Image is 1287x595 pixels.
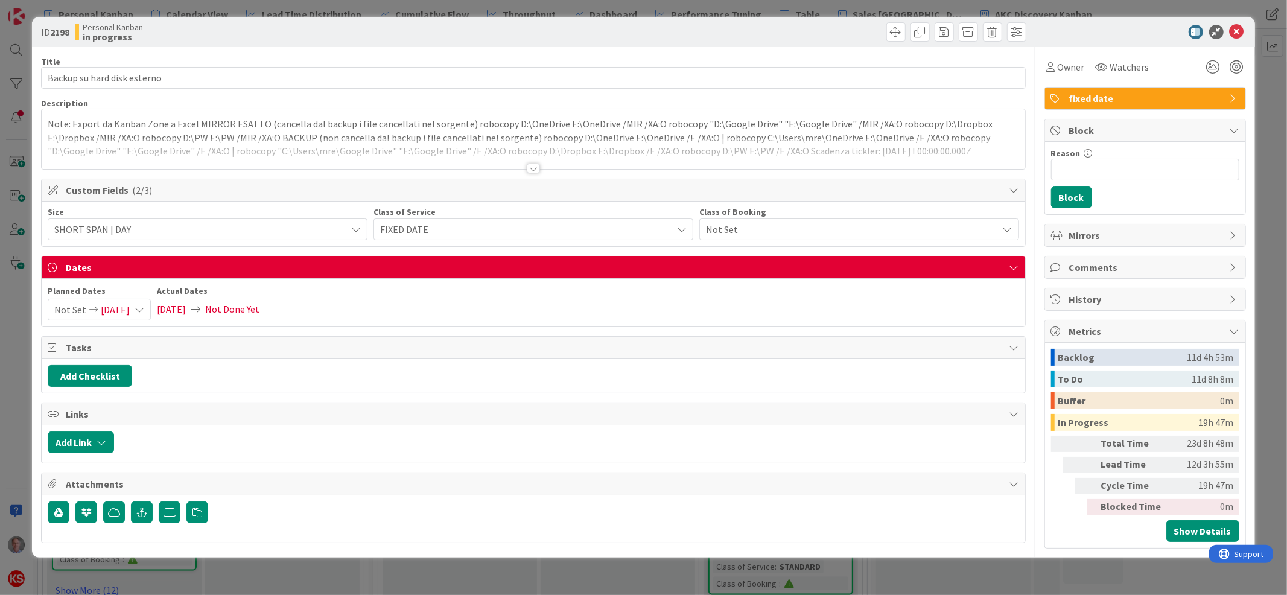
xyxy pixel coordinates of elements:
[1221,392,1234,409] div: 0m
[1172,499,1234,515] div: 0m
[1051,186,1092,208] button: Block
[1069,292,1224,307] span: History
[1172,457,1234,473] div: 12d 3h 55m
[1069,91,1224,106] span: fixed date
[1199,414,1234,431] div: 19h 47m
[54,221,340,238] span: SHORT SPAN | DAY
[41,98,88,109] span: Description
[157,299,186,319] span: [DATE]
[1069,324,1224,339] span: Metrics
[706,221,992,238] span: Not Set
[1192,371,1234,387] div: 11d 8h 8m
[1069,260,1224,275] span: Comments
[41,25,69,39] span: ID
[83,22,143,32] span: Personal Kanban
[83,32,143,42] b: in progress
[1101,499,1168,515] div: Blocked Time
[699,208,1019,216] div: Class of Booking
[1058,60,1085,74] span: Owner
[132,184,152,196] span: ( 2/3 )
[48,208,367,216] div: Size
[1101,457,1168,473] div: Lead Time
[1172,436,1234,452] div: 23d 8h 48m
[101,299,130,320] span: [DATE]
[157,285,259,297] span: Actual Dates
[66,407,1003,421] span: Links
[48,365,132,387] button: Add Checklist
[373,208,693,216] div: Class of Service
[41,67,1025,89] input: type card name here...
[1069,228,1224,243] span: Mirrors
[66,477,1003,491] span: Attachments
[1187,349,1234,366] div: 11d 4h 53m
[41,56,60,67] label: Title
[1058,414,1199,431] div: In Progress
[1058,349,1187,366] div: Backlog
[25,2,55,16] span: Support
[1101,436,1168,452] div: Total Time
[1166,520,1239,542] button: Show Details
[54,299,86,320] span: Not Set
[1058,371,1192,387] div: To Do
[380,221,666,238] span: FIXED DATE
[50,26,69,38] b: 2198
[66,183,1003,197] span: Custom Fields
[48,117,1018,158] p: Note: Export da Kanban Zone a Excel MIRROR ESATTO (cancella dal backup i file cancellati nel sorg...
[48,285,151,297] span: Planned Dates
[1101,478,1168,494] div: Cycle Time
[48,431,114,453] button: Add Link
[1110,60,1149,74] span: Watchers
[1058,392,1221,409] div: Buffer
[66,260,1003,275] span: Dates
[205,299,259,319] span: Not Done Yet
[1172,478,1234,494] div: 19h 47m
[66,340,1003,355] span: Tasks
[1069,123,1224,138] span: Block
[1051,148,1081,159] label: Reason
